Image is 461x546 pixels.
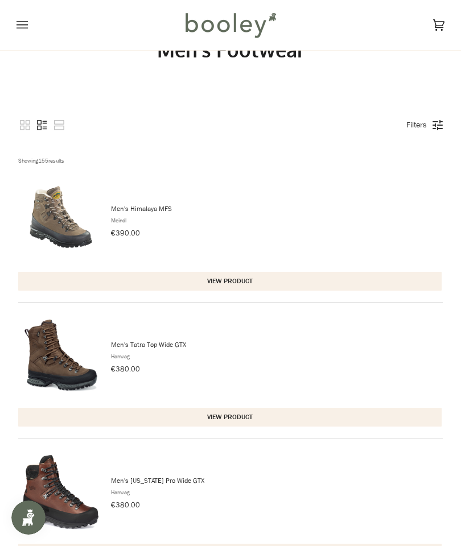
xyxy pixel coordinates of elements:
span: €380.00 [111,499,140,510]
span: Men's Tatra Top Wide GTX [111,340,442,349]
span: Meindl [111,216,442,225]
img: Booley [180,9,280,42]
a: View list mode [35,118,49,132]
span: Hanwag [111,352,442,361]
span: €380.00 [111,363,140,374]
div: Showing results [18,156,446,165]
a: Men's Himalaya MFS [18,178,442,291]
img: Hanwag Men's Tatra Top Wide GTX Brown - Booley Galway [18,314,104,399]
span: Men's [US_STATE] Pro Wide GTX [111,476,442,485]
a: View row mode [52,118,66,132]
a: Filters [401,115,433,135]
img: Men's Himalaya MFS [18,178,104,263]
span: €390.00 [111,227,140,238]
a: View grid mode [18,118,32,132]
span: Hanwag [111,488,442,497]
span: Men's Himalaya MFS [111,204,442,213]
b: 155 [38,156,48,165]
img: Hanwag Men's Alaska Pro Wide GTX Century / Black - Booley Galway [18,450,104,535]
button: View product [18,272,441,291]
iframe: Button to open loyalty program pop-up [11,500,46,535]
a: Men's Tatra Top Wide GTX [18,314,442,427]
button: View product [18,408,441,427]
